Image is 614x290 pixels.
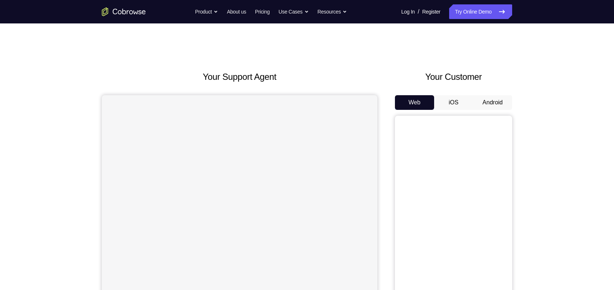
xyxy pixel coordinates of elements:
[418,7,419,16] span: /
[449,4,512,19] a: Try Online Demo
[102,7,146,16] a: Go to the home page
[278,4,308,19] button: Use Cases
[195,4,218,19] button: Product
[227,4,246,19] a: About us
[395,95,434,110] button: Web
[422,4,440,19] a: Register
[395,70,512,83] h2: Your Customer
[473,95,512,110] button: Android
[255,4,270,19] a: Pricing
[102,70,377,83] h2: Your Support Agent
[434,95,473,110] button: iOS
[318,4,347,19] button: Resources
[401,4,415,19] a: Log In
